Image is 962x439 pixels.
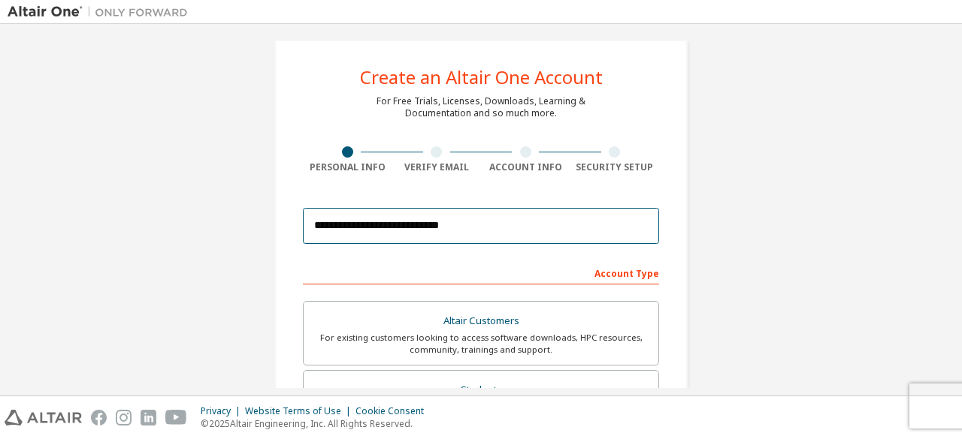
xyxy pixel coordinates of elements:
div: Altair Customers [313,311,649,332]
div: Privacy [201,405,245,417]
div: For Free Trials, Licenses, Downloads, Learning & Documentation and so much more. [377,95,585,119]
div: Account Info [481,161,570,173]
div: Website Terms of Use [245,405,355,417]
p: © 2025 Altair Engineering, Inc. All Rights Reserved. [201,417,433,430]
div: Students [313,380,649,401]
img: Altair One [8,5,195,20]
img: altair_logo.svg [5,410,82,425]
img: facebook.svg [91,410,107,425]
div: Security Setup [570,161,660,173]
div: For existing customers looking to access software downloads, HPC resources, community, trainings ... [313,332,649,356]
img: linkedin.svg [141,410,156,425]
img: instagram.svg [116,410,132,425]
div: Personal Info [303,161,392,173]
div: Verify Email [392,161,482,173]
div: Account Type [303,260,659,284]
img: youtube.svg [165,410,187,425]
div: Create an Altair One Account [360,68,603,86]
div: Cookie Consent [355,405,433,417]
